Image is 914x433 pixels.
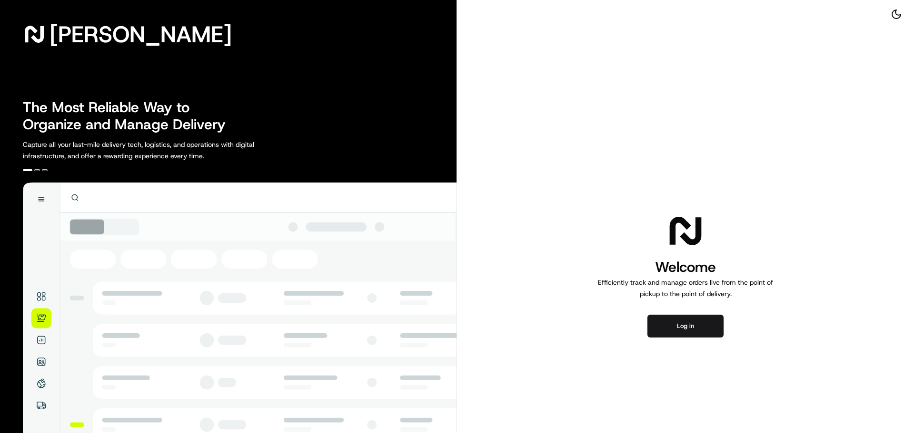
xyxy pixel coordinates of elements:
[23,99,236,133] h2: The Most Reliable Way to Organize and Manage Delivery
[50,25,232,44] span: [PERSON_NAME]
[594,277,777,299] p: Efficiently track and manage orders live from the point of pickup to the point of delivery.
[23,139,297,162] p: Capture all your last-mile delivery tech, logistics, and operations with digital infrastructure, ...
[594,258,777,277] h1: Welcome
[647,315,724,337] button: Log in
